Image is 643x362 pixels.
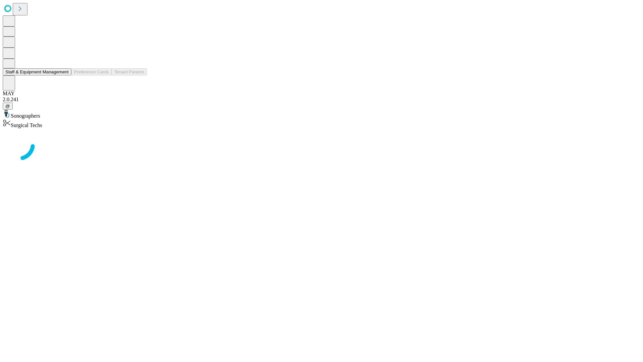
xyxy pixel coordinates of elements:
[3,110,640,119] div: Sonographers
[3,119,640,128] div: Surgical Techs
[3,97,640,103] div: 2.0.241
[3,68,71,75] button: Staff & Equipment Management
[3,90,640,97] div: MAY
[71,68,112,75] button: Preference Cards
[112,68,147,75] button: Tenant Params
[3,103,13,110] button: @
[5,104,10,109] span: @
